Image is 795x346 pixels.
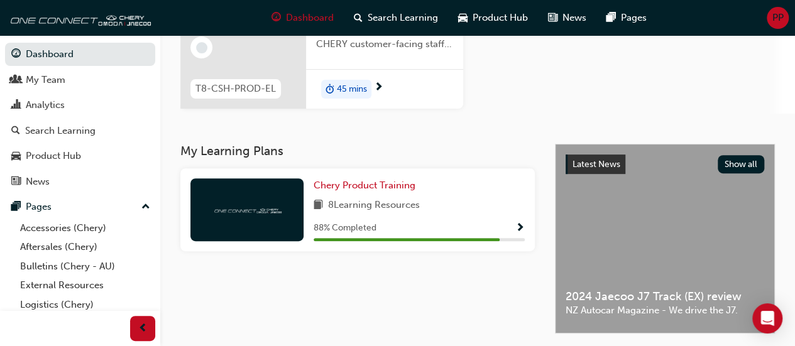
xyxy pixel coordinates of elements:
[562,11,586,25] span: News
[752,303,782,333] div: Open Intercom Messenger
[138,321,148,337] span: prev-icon
[5,68,155,92] a: My Team
[337,82,367,97] span: 45 mins
[374,82,383,94] span: next-icon
[621,11,647,25] span: Pages
[5,195,155,219] button: Pages
[271,10,281,26] span: guage-icon
[368,11,438,25] span: Search Learning
[566,303,764,318] span: NZ Autocar Magazine - We drive the J7.
[11,49,21,60] span: guage-icon
[261,5,344,31] a: guage-iconDashboard
[555,144,775,333] a: Latest NewsShow all2024 Jaecoo J7 Track (EX) reviewNZ Autocar Magazine - We drive the J7.
[15,257,155,276] a: Bulletins (Chery - AU)
[141,199,150,215] span: up-icon
[326,81,334,97] span: duration-icon
[26,98,65,112] div: Analytics
[314,178,420,193] a: Chery Product Training
[5,43,155,66] a: Dashboard
[515,223,525,234] span: Show Progress
[15,295,155,315] a: Logistics (Chery)
[566,154,764,175] a: Latest NewsShow all
[344,5,448,31] a: search-iconSearch Learning
[212,203,282,215] img: oneconnect
[5,119,155,143] a: Search Learning
[573,159,620,170] span: Latest News
[458,10,468,26] span: car-icon
[6,5,151,30] img: oneconnect
[11,75,21,86] span: people-icon
[718,155,765,173] button: Show all
[286,11,334,25] span: Dashboard
[538,5,596,31] a: news-iconNews
[195,82,276,96] span: T8-CSH-PROD-EL
[25,124,96,138] div: Search Learning
[5,94,155,117] a: Analytics
[11,202,21,213] span: pages-icon
[11,100,21,111] span: chart-icon
[15,237,155,257] a: Aftersales (Chery)
[180,144,535,158] h3: My Learning Plans
[566,289,764,304] span: 2024 Jaecoo J7 Track (EX) review
[26,175,50,189] div: News
[196,42,207,53] span: learningRecordVerb_NONE-icon
[11,176,21,188] span: news-icon
[515,220,525,236] button: Show Progress
[473,11,528,25] span: Product Hub
[314,198,323,214] span: book-icon
[5,144,155,168] a: Product Hub
[15,276,155,295] a: External Resources
[5,40,155,195] button: DashboardMy TeamAnalyticsSearch LearningProduct HubNews
[15,219,155,238] a: Accessories (Chery)
[448,5,538,31] a: car-iconProduct Hub
[314,180,415,191] span: Chery Product Training
[596,5,657,31] a: pages-iconPages
[26,200,52,214] div: Pages
[26,149,81,163] div: Product Hub
[5,170,155,193] a: News
[354,10,363,26] span: search-icon
[314,221,376,235] span: 88 % Completed
[767,7,789,29] button: PP
[328,198,420,214] span: 8 Learning Resources
[11,126,20,137] span: search-icon
[11,151,21,162] span: car-icon
[548,10,557,26] span: news-icon
[606,10,616,26] span: pages-icon
[26,73,65,87] div: My Team
[772,11,784,25] span: PP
